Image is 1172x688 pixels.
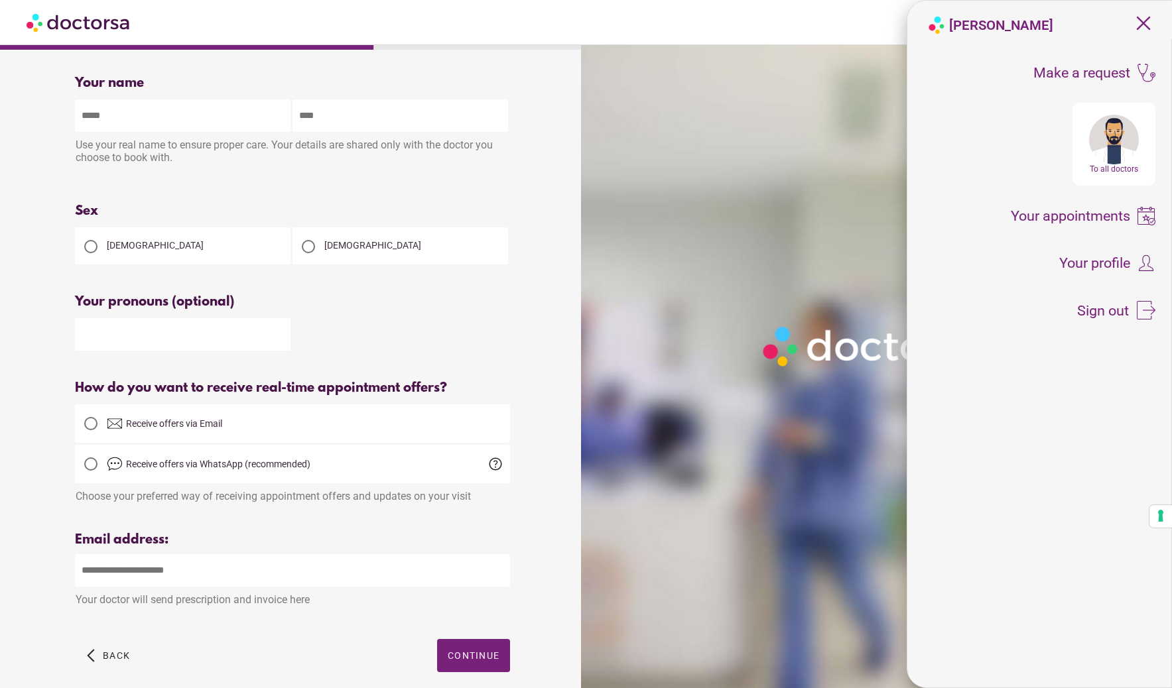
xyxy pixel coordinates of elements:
img: icons8-customer-100.png [1137,254,1155,272]
img: icons8-stethoscope-100.png [1137,64,1155,82]
div: How do you want to receive real-time appointment offers? [75,380,510,396]
span: Your appointments [1011,209,1130,223]
img: icons8-sign-out-50.png [1137,301,1155,319]
img: Logo-Doctorsa-trans-White-partial-flat.png [757,320,991,373]
div: Use your real name to ensure proper care. Your details are shared only with the doctor you choose... [75,132,510,174]
div: To all doctors [1076,164,1152,174]
div: Email address: [75,532,510,547]
div: Sex [75,203,510,219]
span: Receive offers via Email [126,418,222,429]
img: Doctorsa.com [27,7,131,37]
div: Please enter your first and last name [75,177,510,188]
span: Back [103,650,130,661]
img: logo-doctorsa-baloon.png [927,16,946,34]
span: Your profile [1059,256,1130,270]
img: email [107,416,123,431]
span: [DEMOGRAPHIC_DATA] [324,240,421,251]
strong: [PERSON_NAME] [949,17,1053,33]
div: Your doctor will send prescription and invoice here [75,587,510,606]
button: arrow_back_ios Back [82,639,135,672]
img: icons8-booking-100.png [1137,207,1155,225]
span: Continue [448,650,499,661]
div: Your name [75,76,510,91]
button: Continue [437,639,510,672]
button: Your consent preferences for tracking technologies [1149,505,1172,528]
div: Choose your preferred way of receiving appointment offers and updates on your visit [75,483,510,502]
div: Your pronouns (optional) [75,294,510,310]
span: Sign out [1077,304,1129,318]
span: close [1131,11,1156,36]
span: [DEMOGRAPHIC_DATA] [107,240,204,251]
img: chat [107,456,123,472]
span: Make a request [1033,66,1130,80]
span: Receive offers via WhatsApp (recommended) [126,459,310,469]
span: help [488,456,503,472]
